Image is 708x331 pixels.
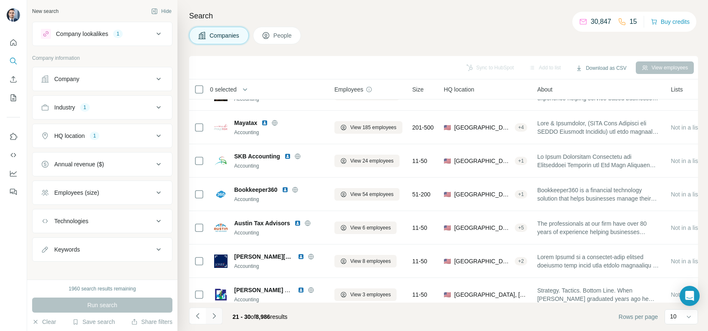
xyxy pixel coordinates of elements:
[454,257,511,265] span: [GEOGRAPHIC_DATA], [US_STATE]
[350,124,397,131] span: View 185 employees
[54,245,80,254] div: Keywords
[412,85,424,94] span: Size
[412,190,431,199] span: 51-200
[7,166,20,181] button: Dashboard
[233,313,288,320] span: results
[234,287,343,293] span: [PERSON_NAME] AND Associates CPA
[334,85,363,94] span: Employees
[234,186,278,194] span: Bookkeeper360
[515,157,527,165] div: + 1
[671,85,683,94] span: Lists
[32,318,56,326] button: Clear
[7,90,20,105] button: My lists
[334,188,400,201] button: View 54 employees
[454,123,511,132] span: [GEOGRAPHIC_DATA], [US_STATE]
[515,191,527,198] div: + 1
[210,31,240,40] span: Companies
[189,10,698,22] h4: Search
[515,257,527,265] div: + 2
[334,222,397,234] button: View 6 employees
[234,219,290,227] span: Austin Tax Advisors
[214,121,228,134] img: Logo of Mayatax
[537,153,661,169] span: Lo Ipsum Dolorsitam Consectetu adi Elitseddoei Temporin utl Etd Magn Aliquaen Admin Ven Qui No? E...
[591,17,611,27] p: 30,847
[33,69,172,89] button: Company
[32,8,58,15] div: New search
[651,16,690,28] button: Buy credits
[54,217,88,225] div: Technologies
[282,186,288,193] img: LinkedIn logo
[412,123,434,132] span: 201-500
[54,132,85,140] div: HQ location
[7,148,20,163] button: Use Surfe API
[7,72,20,87] button: Enrich CSV
[537,186,661,203] span: Bookkeeper360 is a financial technology solution that helps businesses manage their finances. Our...
[234,296,324,303] div: Accounting
[671,291,700,298] span: Not in a list
[234,252,293,261] span: [PERSON_NAME][GEOGRAPHIC_DATA]
[444,157,451,165] span: 🇺🇸
[54,188,99,197] div: Employees (size)
[680,286,700,306] div: Open Intercom Messenger
[454,290,527,299] span: [GEOGRAPHIC_DATA], [US_STATE]
[54,75,79,83] div: Company
[284,153,291,160] img: LinkedIn logo
[7,8,20,22] img: Avatar
[412,157,427,165] span: 11-50
[444,190,451,199] span: 🇺🇸
[515,124,527,131] div: + 4
[33,24,172,44] button: Company lookalikes1
[234,229,324,237] div: Accounting
[90,132,99,140] div: 1
[69,285,136,293] div: 1960 search results remaining
[206,308,223,324] button: Navigate to next page
[298,253,304,260] img: LinkedIn logo
[33,97,172,117] button: Industry1
[444,257,451,265] span: 🇺🇸
[54,160,104,168] div: Annual revenue ($)
[537,85,553,94] span: About
[671,124,700,131] span: Not in a list
[72,318,115,326] button: Save search
[537,219,661,236] span: The professionals at our firm have over 80 years of experience helping businesses manage their ac...
[80,104,90,111] div: 1
[7,53,20,69] button: Search
[234,196,324,203] div: Accounting
[255,313,270,320] span: 8,986
[214,221,228,234] img: Logo of Austin Tax Advisors
[334,255,397,267] button: View 8 employees
[537,253,661,270] span: Lorem Ipsumd si a consectet-adip elitsed doeiusmo temp incid utla etdolo magnaaliqu eni adminimv ...
[671,224,700,231] span: Not in a list
[56,30,108,38] div: Company lookalikes
[234,152,280,160] span: SKB Accounting
[630,17,637,27] p: 15
[131,318,172,326] button: Share filters
[7,129,20,144] button: Use Surfe on LinkedIn
[444,85,474,94] span: HQ location
[334,288,397,301] button: View 3 employees
[444,123,451,132] span: 🇺🇸
[350,191,394,198] span: View 54 employees
[145,5,177,18] button: Hide
[412,224,427,232] span: 11-50
[32,54,172,62] p: Company information
[54,103,75,112] div: Industry
[33,211,172,231] button: Technologies
[298,287,304,293] img: LinkedIn logo
[7,35,20,50] button: Quick start
[234,162,324,170] div: Accounting
[350,224,391,232] span: View 6 employees
[214,188,228,201] img: Logo of Bookkeeper360
[261,120,268,126] img: LinkedIn logo
[7,184,20,199] button: Feedback
[454,224,511,232] span: [GEOGRAPHIC_DATA]
[444,224,451,232] span: 🇺🇸
[294,220,301,227] img: LinkedIn logo
[444,290,451,299] span: 🇺🇸
[454,157,511,165] span: [GEOGRAPHIC_DATA], [US_STATE]
[671,191,700,198] span: Not in a list
[619,313,658,321] span: Rows per page
[671,258,700,265] span: Not in a list
[214,255,228,268] img: Logo of Jones Square
[515,224,527,232] div: + 5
